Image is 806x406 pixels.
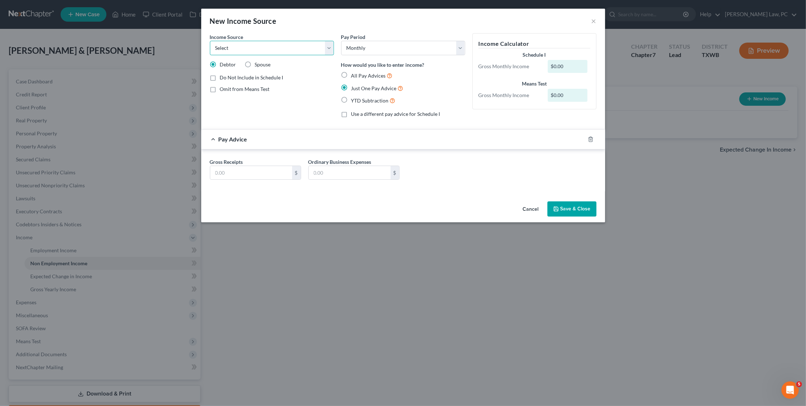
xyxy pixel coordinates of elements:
div: $0.00 [548,89,587,102]
input: 0.00 [210,166,292,180]
div: Schedule I [479,51,590,58]
div: New Income Source [210,16,277,26]
div: Gross Monthly Income [475,92,545,99]
span: All Pay Advices [351,73,386,79]
button: Cancel [517,202,545,217]
span: 5 [796,381,802,387]
h5: Income Calculator [479,39,590,48]
span: Income Source [210,34,243,40]
div: $0.00 [548,60,587,73]
div: $ [292,166,301,180]
label: Gross Receipts [210,158,243,166]
span: Spouse [255,61,271,67]
span: Just One Pay Advice [351,85,397,91]
div: $ [391,166,399,180]
input: 0.00 [309,166,391,180]
button: Save & Close [547,201,596,217]
label: Pay Period [341,33,366,41]
label: Ordinary Business Expenses [308,158,371,166]
span: Do Not Include in Schedule I [220,74,283,80]
label: How would you like to enter income? [341,61,424,69]
span: Omit from Means Test [220,86,270,92]
span: Pay Advice [219,136,247,143]
iframe: Intercom live chat [781,381,799,399]
button: × [591,17,596,25]
span: Debtor [220,61,236,67]
span: YTD Subtraction [351,97,389,104]
span: Use a different pay advice for Schedule I [351,111,440,117]
div: Gross Monthly Income [475,63,545,70]
div: Means Test [479,80,590,87]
